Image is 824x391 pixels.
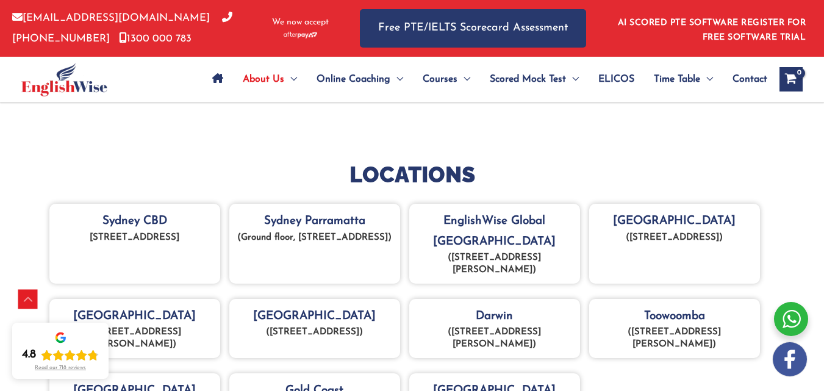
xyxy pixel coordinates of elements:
[35,365,86,371] div: Read our 718 reviews
[284,58,297,101] span: Menu Toggle
[595,232,754,244] p: ([STREET_ADDRESS])
[49,299,220,358] div: [GEOGRAPHIC_DATA]
[202,58,767,101] nav: Site Navigation: Main Menu
[235,326,394,339] p: ([STREET_ADDRESS])
[284,32,317,38] img: Afterpay-Logo
[56,232,214,244] p: [STREET_ADDRESS]
[644,58,723,101] a: Time TableMenu Toggle
[598,58,634,101] span: ELICOS
[654,58,700,101] span: Time Table
[12,13,210,23] a: [EMAIL_ADDRESS][DOMAIN_NAME]
[229,299,400,358] div: [GEOGRAPHIC_DATA]
[611,9,812,48] aside: Header Widget 1
[360,9,586,48] a: Free PTE/IELTS Scorecard Assessment
[235,232,394,244] p: (Ground floor, [STREET_ADDRESS])
[589,299,760,358] div: Toowoomba
[22,348,99,362] div: Rating: 4.8 out of 5
[229,204,400,284] div: Sydney Parramatta
[56,326,214,351] p: ([STREET_ADDRESS][PERSON_NAME])
[49,204,220,284] div: Sydney CBD
[618,18,806,42] a: AI SCORED PTE SOFTWARE REGISTER FOR FREE SOFTWARE TRIAL
[566,58,579,101] span: Menu Toggle
[457,58,470,101] span: Menu Toggle
[119,34,192,44] a: 1300 000 783
[773,342,807,376] img: white-facebook.png
[349,162,475,187] strong: LOCATIONS
[415,326,574,351] p: ([STREET_ADDRESS][PERSON_NAME])
[413,58,480,101] a: CoursesMenu Toggle
[317,58,390,101] span: Online Coaching
[272,16,329,29] span: We now accept
[21,63,107,96] img: cropped-ew-logo
[490,58,566,101] span: Scored Mock Test
[409,204,580,284] div: EnglishWise Global [GEOGRAPHIC_DATA]
[423,58,457,101] span: Courses
[390,58,403,101] span: Menu Toggle
[589,58,644,101] a: ELICOS
[480,58,589,101] a: Scored Mock TestMenu Toggle
[733,58,767,101] span: Contact
[595,326,754,351] p: ([STREET_ADDRESS][PERSON_NAME])
[589,204,760,284] div: [GEOGRAPHIC_DATA]
[22,348,36,362] div: 4.8
[233,58,307,101] a: About UsMenu Toggle
[700,58,713,101] span: Menu Toggle
[409,299,580,358] div: Darwin
[12,13,232,43] a: [PHONE_NUMBER]
[243,58,284,101] span: About Us
[415,252,574,276] p: ([STREET_ADDRESS][PERSON_NAME])
[307,58,413,101] a: Online CoachingMenu Toggle
[779,67,803,91] a: View Shopping Cart, empty
[723,58,767,101] a: Contact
